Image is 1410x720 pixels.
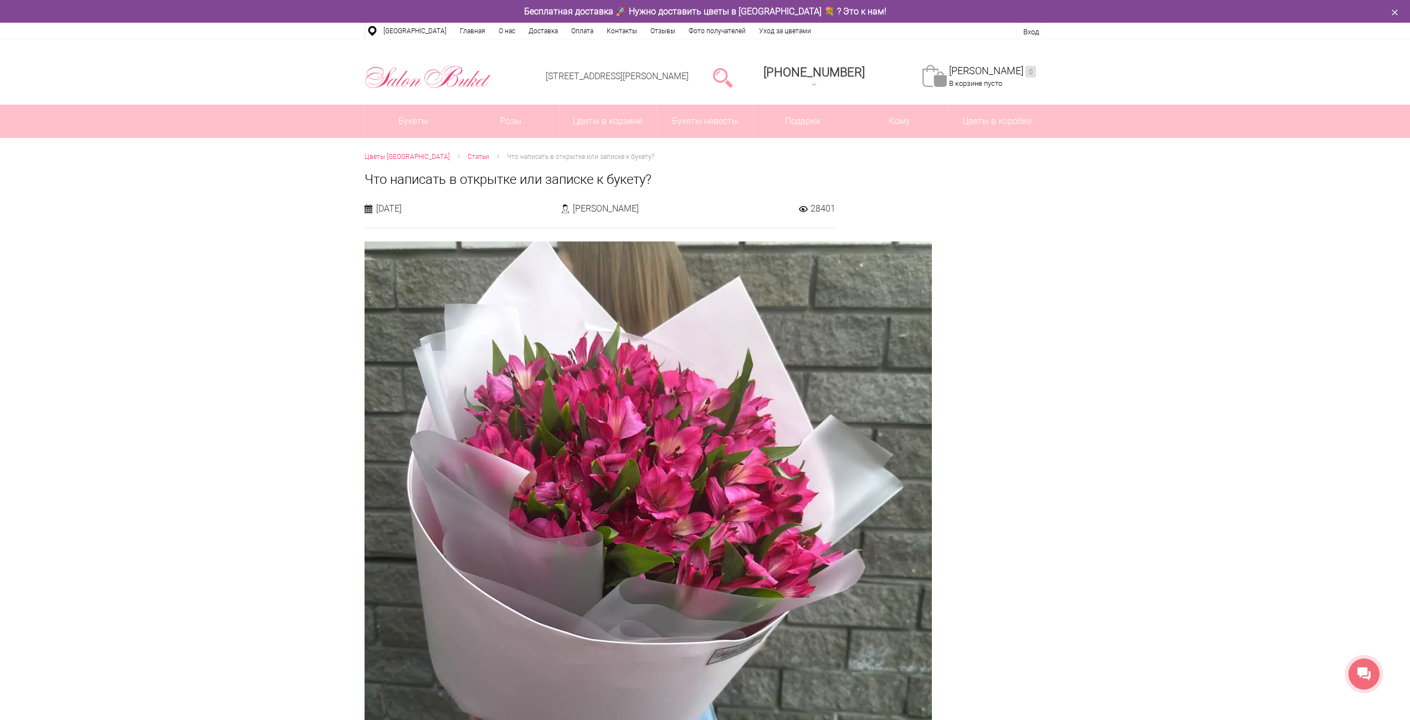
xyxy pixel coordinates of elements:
a: [GEOGRAPHIC_DATA] [377,23,453,39]
a: Контакты [600,23,644,39]
a: Уход за цветами [752,23,818,39]
a: Розы [462,105,559,138]
a: Главная [453,23,492,39]
a: [STREET_ADDRESS][PERSON_NAME] [546,71,689,81]
a: Статьи [468,151,489,163]
span: [DATE] [376,203,402,214]
ins: 0 [1026,66,1036,78]
span: В корзине пусто [949,79,1002,88]
a: [PERSON_NAME] [949,65,1036,78]
a: Оплата [565,23,600,39]
a: Букеты [365,105,462,138]
div: Бесплатная доставка 🚀 Нужно доставить цветы в [GEOGRAPHIC_DATA] 💐 ? Это к нам! [356,6,1054,17]
span: Цветы [GEOGRAPHIC_DATA] [365,153,450,161]
span: 28401 [811,203,835,214]
a: Цветы в корзине [560,105,657,138]
span: Статьи [468,153,489,161]
a: Вход [1023,28,1039,36]
a: Доставка [522,23,565,39]
a: Отзывы [644,23,682,39]
span: Что написать в открытке или записке к букету? [507,153,654,161]
a: Цветы в коробке [948,105,1045,138]
span: [PERSON_NAME] [573,203,639,214]
h1: Что написать в открытке или записке к букету? [365,169,1046,189]
a: [PHONE_NUMBER] [757,61,871,93]
span: Кому [851,105,948,138]
a: Подарки [754,105,851,138]
span: [PHONE_NUMBER] [763,65,865,79]
a: Букеты невесты [657,105,753,138]
a: Цветы [GEOGRAPHIC_DATA] [365,151,450,163]
img: Цветы Нижний Новгород [365,63,491,91]
a: Фото получателей [682,23,752,39]
a: О нас [492,23,522,39]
